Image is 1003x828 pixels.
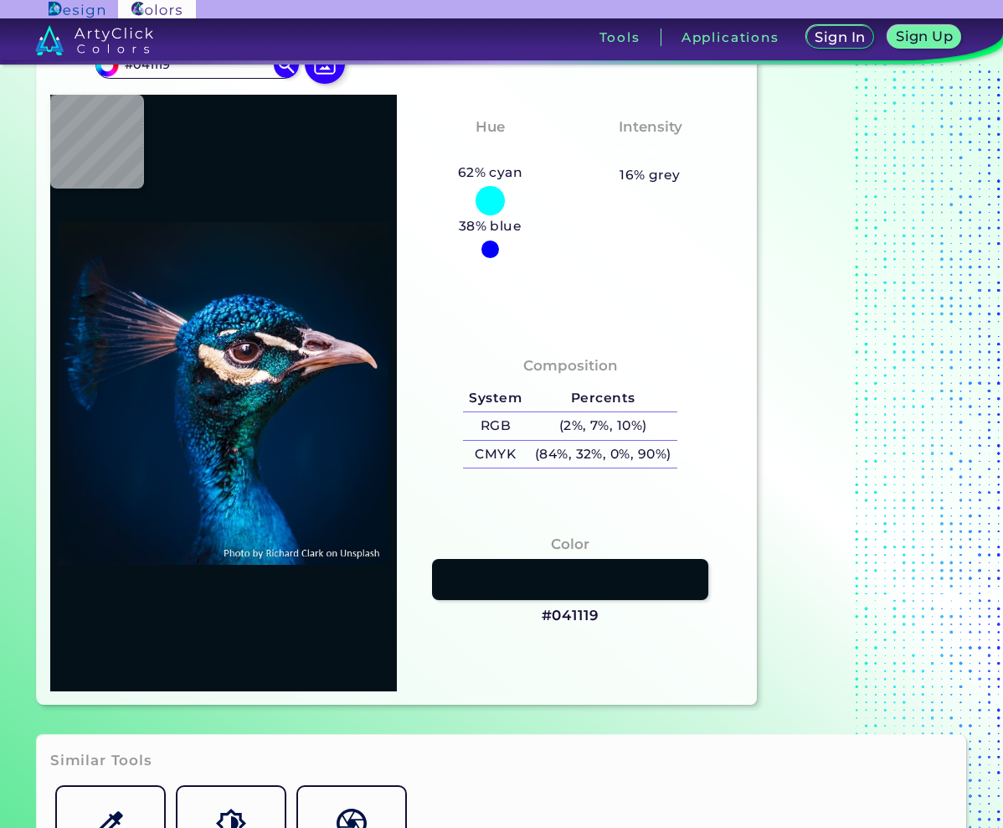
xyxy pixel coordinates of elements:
h5: System [463,385,528,412]
h5: Sign In [817,31,862,44]
h4: Composition [523,354,618,378]
input: type color.. [119,54,275,76]
h3: Bluish Cyan [435,142,544,162]
h5: 16% grey [620,164,681,186]
img: img_pavlin.jpg [59,103,388,683]
h5: RGB [463,412,528,440]
a: Sign In [810,27,872,48]
h4: Intensity [619,115,682,139]
h3: Tools [599,31,640,44]
h5: (2%, 7%, 10%) [528,412,677,440]
h4: Color [551,532,589,556]
h3: Moderate [606,142,695,162]
h5: 38% blue [452,215,528,237]
a: Sign Up [892,27,958,48]
h5: (84%, 32%, 0%, 90%) [528,441,677,468]
h5: CMYK [463,441,528,468]
h5: Sign Up [898,30,950,43]
h5: Percents [528,385,677,412]
img: icon search [274,52,299,77]
h5: 62% cyan [451,162,529,184]
h3: Similar Tools [50,751,152,771]
img: logo_artyclick_colors_white.svg [35,25,153,55]
h3: Applications [682,31,779,44]
h3: #041119 [542,606,599,626]
img: ArtyClick Design logo [49,2,105,18]
h4: Hue [476,115,505,139]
